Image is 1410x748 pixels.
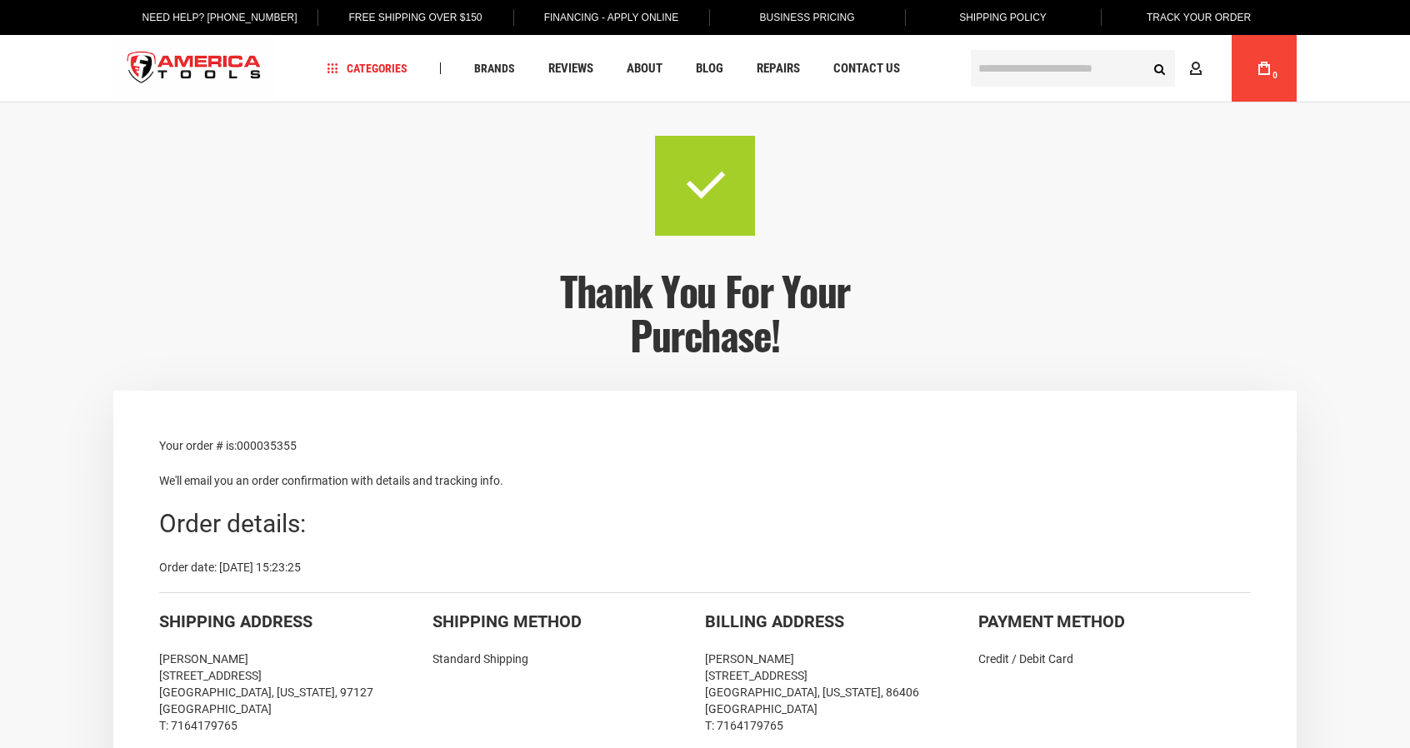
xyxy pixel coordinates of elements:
a: Contact Us [826,57,907,80]
span: Contact Us [833,62,900,75]
button: Search [1143,52,1175,84]
span: Blog [696,62,723,75]
span: Brands [474,62,515,74]
span: 0 [1272,71,1277,80]
span: Categories [327,62,407,74]
div: Order date: [DATE] 15:23:25 [159,559,1251,576]
a: Blog [688,57,731,80]
a: 0 [1248,35,1280,102]
div: [PERSON_NAME] [STREET_ADDRESS] [GEOGRAPHIC_DATA], [US_STATE], 97127 [GEOGRAPHIC_DATA] T: 7164179765 [159,651,432,734]
div: Billing Address [705,610,978,634]
div: Payment Method [978,610,1252,634]
a: Reviews [541,57,601,80]
div: Shipping Method [432,610,706,634]
img: America Tools [113,37,275,100]
div: [PERSON_NAME] [STREET_ADDRESS] [GEOGRAPHIC_DATA], [US_STATE], 86406 [GEOGRAPHIC_DATA] T: 7164179765 [705,651,978,734]
span: Repairs [757,62,800,75]
a: Repairs [749,57,807,80]
a: About [619,57,670,80]
div: Order details: [159,506,1251,542]
a: Brands [467,57,522,80]
span: Reviews [548,62,593,75]
div: Credit / Debit Card [978,651,1252,667]
p: Your order # is: [159,436,1251,455]
p: We'll email you an order confirmation with details and tracking info. [159,471,1251,490]
span: Shipping Policy [959,12,1047,23]
a: store logo [113,37,275,100]
span: Thank you for your purchase! [560,261,850,364]
div: Shipping Address [159,610,432,634]
span: About [627,62,662,75]
span: 000035355 [237,439,297,452]
a: Categories [320,57,415,80]
div: Standard Shipping [432,651,706,667]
